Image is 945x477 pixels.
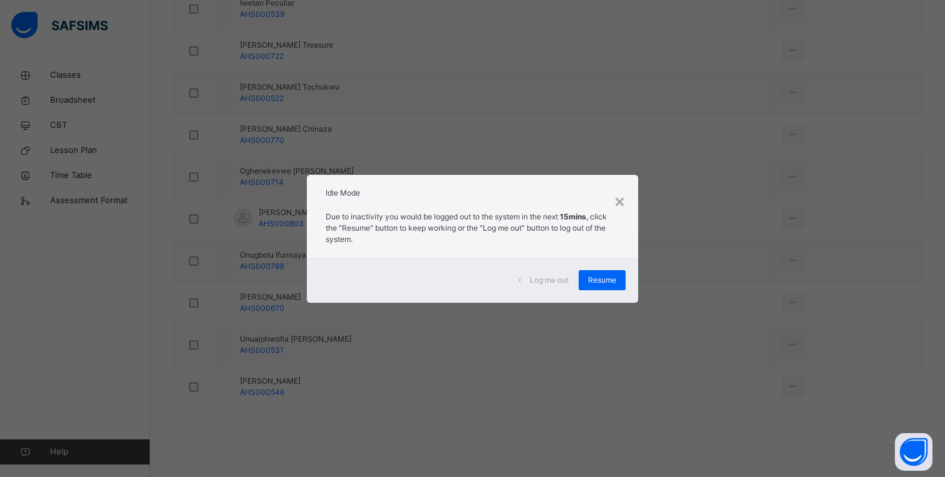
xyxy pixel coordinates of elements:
h2: Idle Mode [326,187,619,199]
span: Resume [588,275,616,286]
p: Due to inactivity you would be logged out to the system in the next , click the "Resume" button t... [326,211,619,245]
span: Log me out [530,275,569,286]
strong: 15mins [560,212,586,221]
div: × [614,187,626,214]
button: Open asap [895,433,932,471]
